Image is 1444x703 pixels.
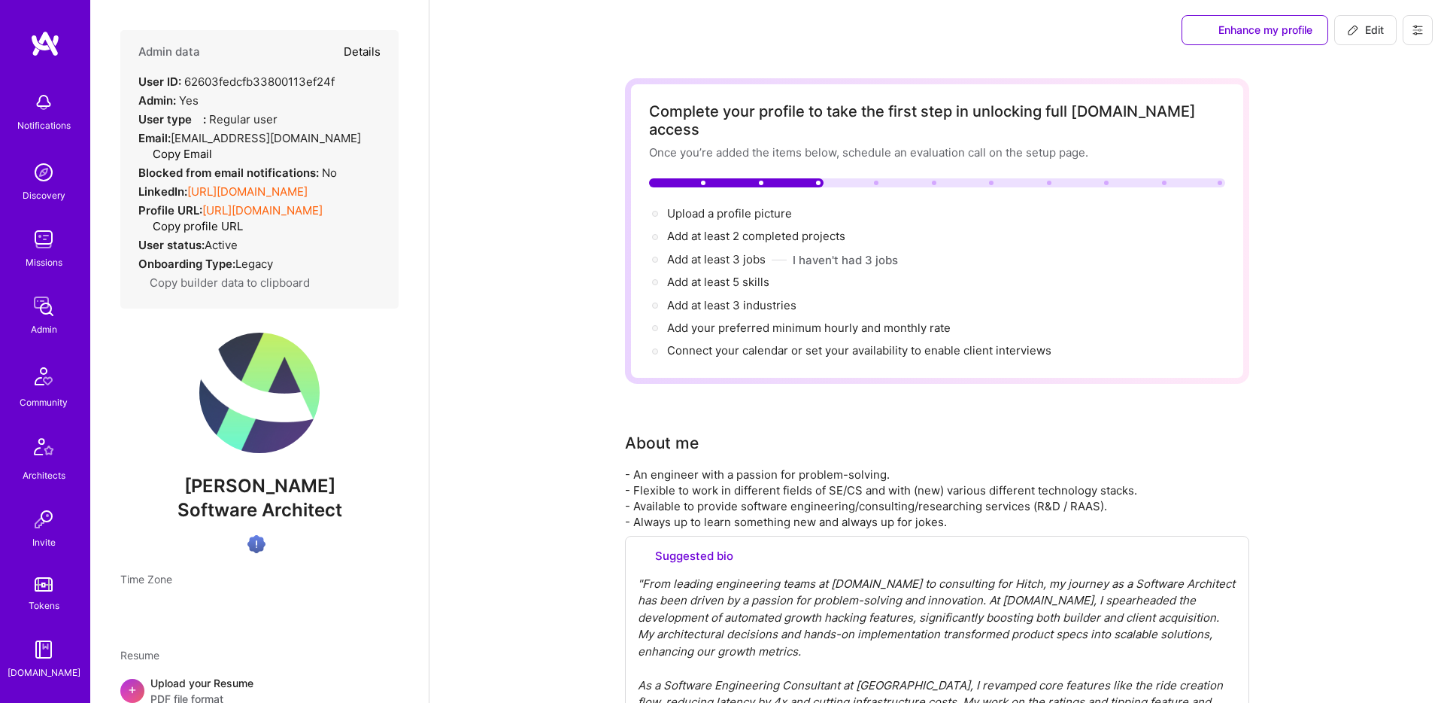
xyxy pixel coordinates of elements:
[649,145,1225,160] div: Once you’re added the items below, schedule an evaluation call on the setup page.
[1197,25,1209,37] i: icon SuggestedTeams
[8,665,80,680] div: [DOMAIN_NAME]
[793,252,898,268] button: I haven't had 3 jobs
[138,111,278,127] div: Regular user
[667,321,951,335] span: Add your preferred minimum hourly and monthly rate
[1182,15,1328,45] button: Enhance my profile
[31,321,57,337] div: Admin
[667,229,845,243] span: Add at least 2 completed projects
[667,343,1051,358] span: Connect your calendar or set your availability to enable client interviews
[667,298,796,312] span: Add at least 3 industries
[138,278,150,289] i: icon Copy
[171,131,361,145] span: [EMAIL_ADDRESS][DOMAIN_NAME]
[649,102,1225,138] div: Complete your profile to take the first step in unlocking full [DOMAIN_NAME] access
[138,45,200,59] h4: Admin data
[625,432,699,455] div: About me
[29,157,59,187] img: discovery
[138,165,337,181] div: No
[138,166,322,180] strong: Blocked from email notifications:
[667,275,769,289] span: Add at least 5 skills
[141,146,212,162] button: Copy Email
[20,394,68,410] div: Community
[177,499,342,521] span: Software Architect
[1197,23,1312,38] span: Enhance my profile
[29,291,59,321] img: admin teamwork
[35,577,53,592] img: tokens
[26,431,62,467] img: Architects
[235,257,273,271] span: legacy
[638,549,1236,564] div: Suggested bio
[29,635,59,665] img: guide book
[1347,23,1384,38] span: Edit
[30,30,60,57] img: logo
[141,221,153,233] i: icon Copy
[205,238,238,252] span: Active
[138,112,206,126] strong: User type :
[138,74,335,90] div: 62603fedcfb33800113ef24f
[138,75,181,89] strong: User ID:
[17,117,71,133] div: Notifications
[138,238,205,252] strong: User status:
[120,475,399,498] span: [PERSON_NAME]
[29,224,59,254] img: teamwork
[26,358,62,394] img: Community
[138,203,202,218] strong: Profile URL:
[29,598,59,613] div: Tokens
[29,504,59,534] img: Invite
[638,550,649,561] i: icon SuggestedTeams
[120,649,159,662] span: Resume
[138,93,199,108] div: Yes
[192,112,203,123] i: Help
[26,254,62,270] div: Missions
[202,203,323,218] a: [URL][DOMAIN_NAME]
[247,535,265,553] img: High Potential User
[138,257,235,271] strong: Onboarding Type:
[141,218,243,234] button: Copy profile URL
[29,87,59,117] img: bell
[625,467,1249,530] div: - An engineer with a passion for problem-solving. - Flexible to work in different fields of SE/CS...
[1334,15,1397,45] button: Edit
[32,534,56,550] div: Invite
[138,93,176,108] strong: Admin:
[138,184,187,199] strong: LinkedIn:
[667,206,792,221] span: Upload a profile picture
[120,573,172,586] span: Time Zone
[23,187,65,203] div: Discovery
[667,252,766,266] span: Add at least 3 jobs
[138,275,310,291] button: Copy builder data to clipboard
[199,333,320,453] img: User Avatar
[344,30,381,74] button: Details
[141,149,153,160] i: icon Copy
[128,681,137,697] span: +
[187,184,308,199] a: [URL][DOMAIN_NAME]
[23,467,65,483] div: Architects
[138,131,171,145] strong: Email:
